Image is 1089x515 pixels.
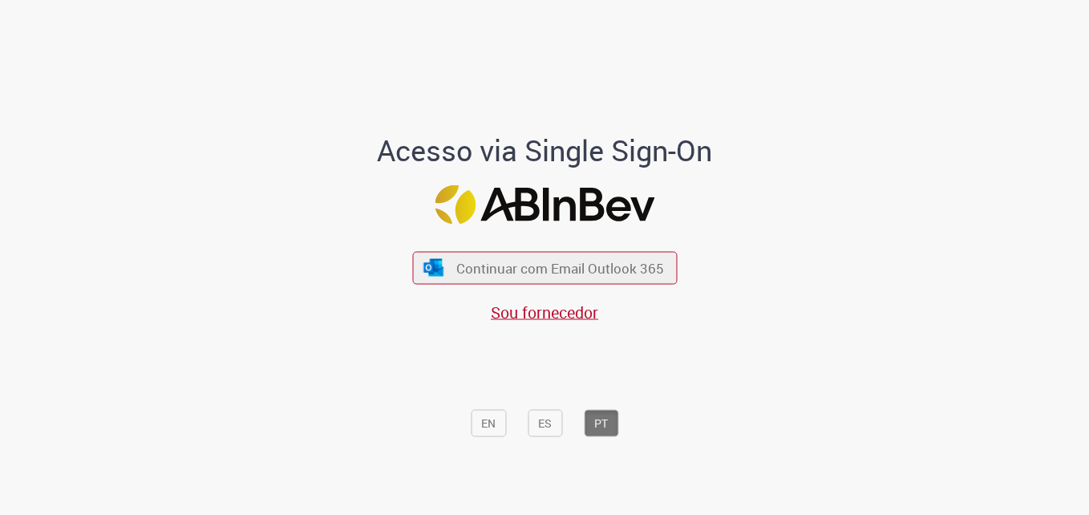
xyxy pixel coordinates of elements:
button: EN [471,410,506,437]
img: ícone Azure/Microsoft 360 [423,259,445,276]
a: Sou fornecedor [491,302,598,323]
h1: Acesso via Single Sign-On [322,134,767,166]
img: Logo ABInBev [435,185,654,225]
button: ES [528,410,562,437]
button: PT [584,410,618,437]
span: Continuar com Email Outlook 365 [456,259,664,278]
button: ícone Azure/Microsoft 360 Continuar com Email Outlook 365 [412,251,677,284]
